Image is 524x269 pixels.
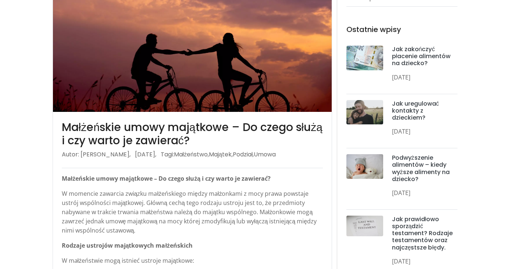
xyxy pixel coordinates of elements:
[254,150,276,159] a: Umowa
[392,45,451,67] a: Jak zakończyć płacenie alimentów na dziecko?
[233,150,253,159] a: Podział
[392,127,457,136] p: [DATE]
[392,215,453,252] a: Jak prawidłowo sporządzić testament? Rodzaje testamentów oraz najczęstsze błędy.
[62,121,323,147] h3: Małżeńskie umowy majątkowe – Do czego służą i czy warto je zawierać?
[392,73,457,82] p: [DATE]
[62,174,271,183] strong: Małżeńskie umowy majątkowe – Do czego służą i czy warto je zawierać?
[392,257,457,266] p: [DATE]
[135,150,156,159] li: [DATE],
[174,150,208,159] a: Małżeństwo
[392,153,450,183] a: Podwyższenie alimentów – kiedy wyższe alimenty na dziecko?
[346,25,457,34] h4: Ostatnie wpisy
[62,241,193,249] strong: Rodzaje ustrojów majątkowych małżeńskich
[62,189,323,235] p: W momencie zawarcia związku małżeńskiego między małżonkami z mocy prawa powstaje ustrój wspólnośc...
[62,150,131,159] li: Autor: [PERSON_NAME],
[346,46,383,70] img: post-thumb
[392,188,457,198] p: [DATE]
[209,150,232,159] a: Majątek
[161,150,276,159] li: Tagi: , , ,
[346,154,383,179] img: post-thumb
[346,216,383,236] img: post-thumb
[62,256,323,265] p: W małżeństwie mogą istnieć ustroje majątkowe:
[346,100,383,125] img: post-thumb
[392,99,439,122] a: Jak uregulować kontakty z dzieckiem?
